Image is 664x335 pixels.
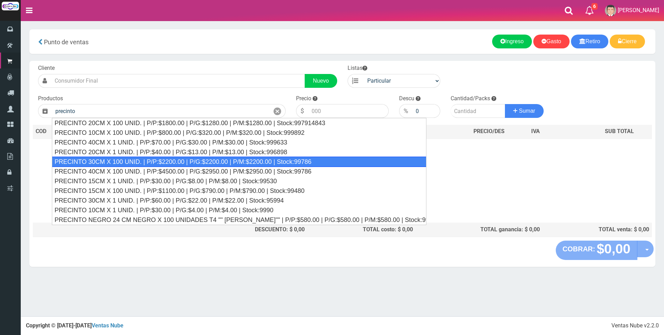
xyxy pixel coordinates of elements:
a: Cierre [610,35,645,48]
strong: $0,00 [597,241,630,256]
a: Ingreso [492,35,532,48]
div: Ventas Nube v2.2.0 [611,322,659,330]
div: PRECINTO 20CM X 100 UNID. | P/P:$1800.00 | P/G:$1280.00 | P/M:$1280.00 | Stock:997914843 [52,118,426,128]
div: PRECINTO 30CM X 1 UNID. | P/P:$60.00 | P/G:$22.00 | P/M:$22.00 | Stock:95994 [52,196,426,205]
div: $ [296,104,308,118]
span: SUB TOTAL [605,128,634,136]
a: Ventas Nube [92,322,123,329]
div: TOTAL ganancia: $ 0,00 [418,226,540,234]
span: 6 [591,3,598,10]
div: % [399,104,412,118]
th: COD [33,125,65,139]
button: Sumar [505,104,544,118]
img: User Image [605,5,616,16]
input: Cantidad [451,104,505,118]
label: Productos [38,95,63,103]
div: PRECINTO 15CM X 100 UNID. | P/P:$1100.00 | P/G:$790.00 | P/M:$790.00 | Stock:99480 [52,186,426,196]
label: Descu [399,95,414,103]
input: 000 [412,104,440,118]
a: Retiro [571,35,609,48]
span: [PERSON_NAME] [618,7,659,13]
div: PRECINTO 40CM X 1 UNID. | P/P:$70.00 | P/G:$30.00 | P/M:$30.00 | Stock:999633 [52,138,426,147]
input: Introduzca el nombre del producto [52,104,269,118]
div: PRECINTO 10CM X 100 UNID. | P/P:$800.00 | P/G:$320.00 | P/M:$320.00 | Stock:999892 [52,128,426,138]
div: PRECINTO NEGRO 24 CM NEGRO X 100 UNIDADES T4 "" [PERSON_NAME]"" | P/P:$580.00 | P/G:$580.00 | P/M... [52,215,426,225]
a: Gasto [533,35,570,48]
div: PRECINTO 40CM X 100 UNID. | P/P:$4500.00 | P/G:$2950.00 | P/M:$2950.00 | Stock:99786 [52,167,426,176]
button: COBRAR: $0,00 [556,241,638,260]
div: DESCUENTO: $ 0,00 [146,226,305,234]
div: PRECINTO 30CM X 100 UNID. | P/P:$2200.00 | P/G:$2200.00 | P/M:$2200.00 | Stock:99786 [52,157,426,167]
strong: Copyright © [DATE]-[DATE] [26,322,123,329]
label: Listas [348,64,367,72]
input: Consumidor Final [51,74,305,88]
span: Punto de ventas [44,38,89,46]
label: Cantidad/Packs [451,95,490,103]
div: TOTAL costo: $ 0,00 [310,226,413,234]
span: IVA [531,128,540,134]
label: Precio [296,95,311,103]
input: 000 [308,104,389,118]
div: PRECINTO 15CM X 1 UNID. | P/P:$30.00 | P/G:$8.00 | P/M:$8.00 | Stock:99530 [52,176,426,186]
span: PRECIO/DES [473,128,505,134]
strong: COBRAR: [563,245,595,253]
h3: Debes agregar un producto. [36,149,634,208]
div: PRECINTO 10CM X 1 UNID. | P/P:$30.00 | P/G:$4.00 | P/M:$4.00 | Stock:9990 [52,205,426,215]
a: Nuevo [305,74,337,88]
label: Cliente [38,64,55,72]
div: PRECINTO 20CM X 1 UNID. | P/P:$40.00 | P/G:$13.00 | P/M:$13.00 | Stock:996898 [52,147,426,157]
div: TOTAL venta: $ 0,00 [545,226,649,234]
img: Logo grande [2,2,19,10]
span: Sumar [519,108,535,114]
